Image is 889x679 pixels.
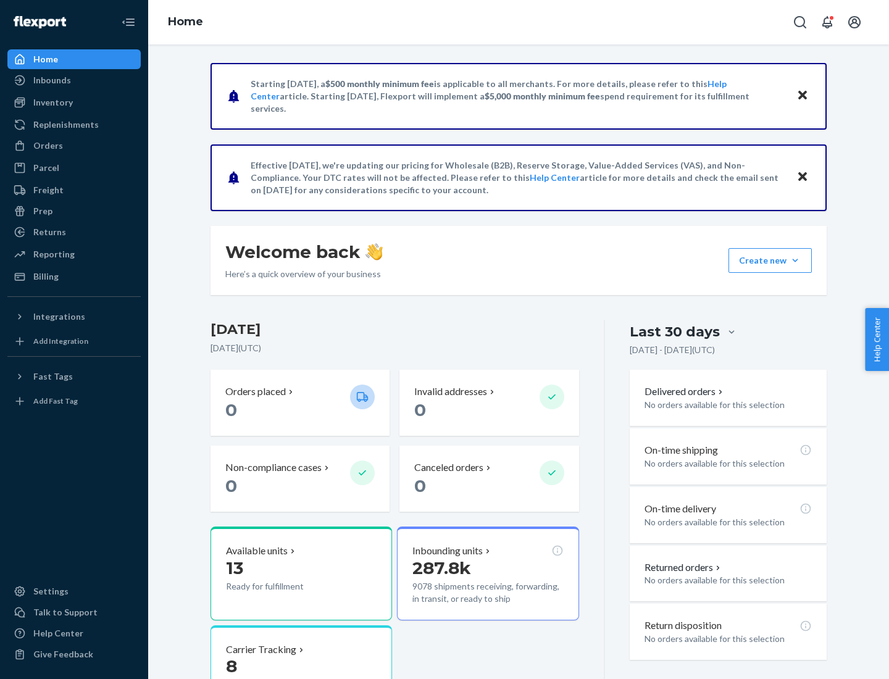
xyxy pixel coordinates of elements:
[211,320,579,339] h3: [DATE]
[33,96,73,109] div: Inventory
[211,527,392,620] button: Available units13Ready for fulfillment
[7,222,141,242] a: Returns
[33,310,85,323] div: Integrations
[728,248,812,273] button: Create new
[645,560,723,575] button: Returned orders
[225,268,383,280] p: Here’s a quick overview of your business
[7,244,141,264] a: Reporting
[251,159,785,196] p: Effective [DATE], we're updating our pricing for Wholesale (B2B), Reserve Storage, Value-Added Se...
[211,446,390,512] button: Non-compliance cases 0
[7,391,141,411] a: Add Fast Tag
[33,370,73,383] div: Fast Tags
[365,243,383,260] img: hand-wave emoji
[14,16,66,28] img: Flexport logo
[33,53,58,65] div: Home
[7,623,141,643] a: Help Center
[33,184,64,196] div: Freight
[7,331,141,351] a: Add Integration
[33,627,83,639] div: Help Center
[645,385,725,399] button: Delivered orders
[7,180,141,200] a: Freight
[251,78,785,115] p: Starting [DATE], a is applicable to all merchants. For more details, please refer to this article...
[33,205,52,217] div: Prep
[788,10,812,35] button: Open Search Box
[645,516,812,528] p: No orders available for this selection
[226,544,288,558] p: Available units
[414,399,426,420] span: 0
[7,201,141,221] a: Prep
[645,619,722,633] p: Return disposition
[7,49,141,69] a: Home
[815,10,840,35] button: Open notifications
[630,344,715,356] p: [DATE] - [DATE] ( UTC )
[414,475,426,496] span: 0
[485,91,600,101] span: $5,000 monthly minimum fee
[168,15,203,28] a: Home
[33,248,75,260] div: Reporting
[225,460,322,475] p: Non-compliance cases
[645,457,812,470] p: No orders available for this selection
[33,226,66,238] div: Returns
[645,574,812,586] p: No orders available for this selection
[530,172,580,183] a: Help Center
[225,475,237,496] span: 0
[33,140,63,152] div: Orders
[33,119,99,131] div: Replenishments
[158,4,213,40] ol: breadcrumbs
[226,557,243,578] span: 13
[7,115,141,135] a: Replenishments
[33,648,93,660] div: Give Feedback
[414,460,483,475] p: Canceled orders
[225,241,383,263] h1: Welcome back
[33,270,59,283] div: Billing
[397,527,578,620] button: Inbounding units287.8k9078 shipments receiving, forwarding, in transit, or ready to ship
[7,267,141,286] a: Billing
[33,585,69,598] div: Settings
[412,544,483,558] p: Inbounding units
[795,87,811,105] button: Close
[842,10,867,35] button: Open account menu
[211,370,390,436] button: Orders placed 0
[645,633,812,645] p: No orders available for this selection
[399,370,578,436] button: Invalid addresses 0
[226,580,340,593] p: Ready for fulfillment
[645,502,716,516] p: On-time delivery
[7,367,141,386] button: Fast Tags
[7,644,141,664] button: Give Feedback
[116,10,141,35] button: Close Navigation
[211,342,579,354] p: [DATE] ( UTC )
[645,399,812,411] p: No orders available for this selection
[33,396,78,406] div: Add Fast Tag
[630,322,720,341] div: Last 30 days
[7,70,141,90] a: Inbounds
[325,78,434,89] span: $500 monthly minimum fee
[7,307,141,327] button: Integrations
[7,158,141,178] a: Parcel
[795,169,811,186] button: Close
[33,74,71,86] div: Inbounds
[7,602,141,622] a: Talk to Support
[225,399,237,420] span: 0
[7,136,141,156] a: Orders
[865,308,889,371] button: Help Center
[7,581,141,601] a: Settings
[7,93,141,112] a: Inventory
[226,643,296,657] p: Carrier Tracking
[33,162,59,174] div: Parcel
[645,443,718,457] p: On-time shipping
[399,446,578,512] button: Canceled orders 0
[412,557,471,578] span: 287.8k
[412,580,563,605] p: 9078 shipments receiving, forwarding, in transit, or ready to ship
[33,606,98,619] div: Talk to Support
[226,656,237,677] span: 8
[414,385,487,399] p: Invalid addresses
[225,385,286,399] p: Orders placed
[33,336,88,346] div: Add Integration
